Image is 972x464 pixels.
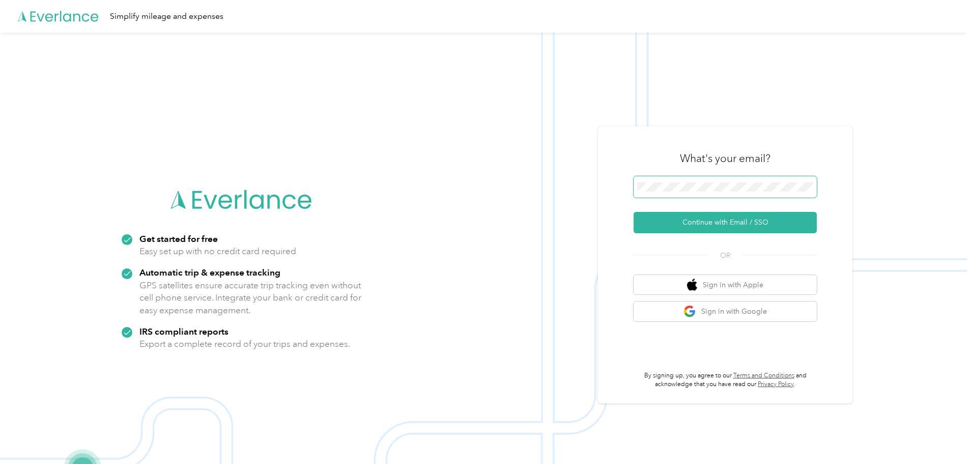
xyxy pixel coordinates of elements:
[707,250,743,261] span: OR
[139,233,218,244] strong: Get started for free
[139,267,280,278] strong: Automatic trip & expense tracking
[683,305,696,318] img: google logo
[634,371,817,389] p: By signing up, you agree to our and acknowledge that you have read our .
[634,275,817,295] button: apple logoSign in with Apple
[687,279,697,291] img: apple logo
[139,245,296,258] p: Easy set up with no credit card required
[758,380,794,388] a: Privacy Policy
[680,151,770,166] h3: What's your email?
[733,372,794,379] a: Terms and Conditions
[139,326,228,337] strong: IRS compliant reports
[139,338,350,350] p: Export a complete record of your trips and expenses.
[634,212,817,233] button: Continue with Email / SSO
[139,279,362,317] p: GPS satellites ensure accurate trip tracking even without cell phone service. Integrate your bank...
[634,302,817,321] button: google logoSign in with Google
[110,10,223,23] div: Simplify mileage and expenses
